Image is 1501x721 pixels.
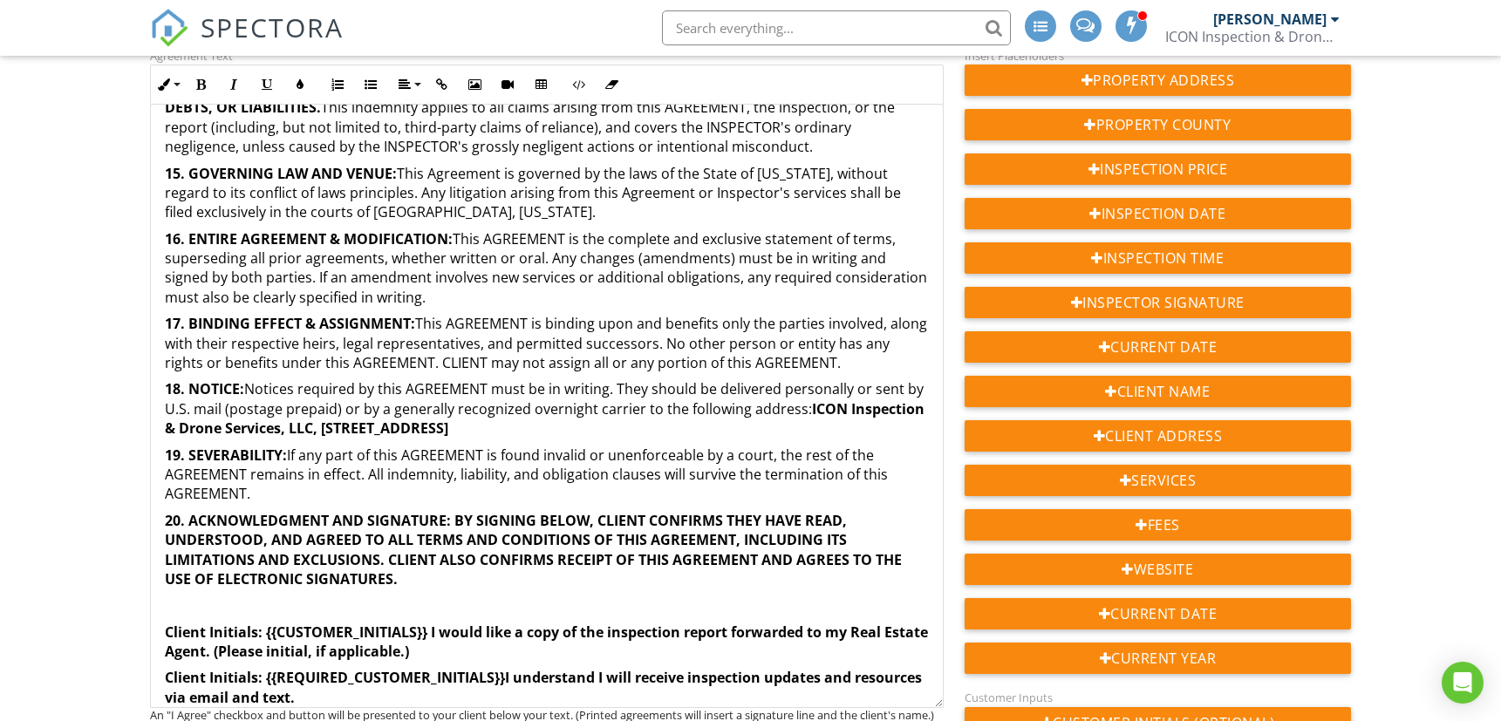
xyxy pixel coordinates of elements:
[201,9,344,45] span: SPECTORA
[965,109,1351,140] div: Property County
[283,68,317,101] button: Colors
[165,399,924,438] strong: ICON Inspection & Drone Services, LLC, [STREET_ADDRESS]
[151,68,184,101] button: Inline Style
[965,287,1351,318] div: Inspector Signature
[965,598,1351,629] div: Current Date
[965,554,1351,585] div: Website
[965,643,1351,674] div: Current Year
[165,446,929,504] p: If any part of this AGREEMENT is found invalid or unenforceable by a court, the rest of the AGREE...
[165,164,397,183] strong: 15. GOVERNING LAW AND VENUE:
[458,68,491,101] button: Insert Image (Ctrl+P)
[965,153,1351,185] div: Inspection Price
[150,24,344,60] a: SPECTORA
[354,68,387,101] button: Unordered List
[165,379,244,398] strong: 18. NOTICE:
[392,68,425,101] button: Align
[165,314,415,333] strong: 17. BINDING EFFECT & ASSIGNMENT:
[562,68,595,101] button: Code View
[491,68,524,101] button: Insert Video
[425,68,458,101] button: Insert Link (Ctrl+K)
[165,314,929,372] p: This AGREEMENT is binding upon and benefits only the parties involved, along with their respectiv...
[165,511,902,588] strong: 20. ACKNOWLEDGMENT AND SIGNATURE: BY SIGNING BELOW, CLIENT CONFIRMS THEY HAVE READ, UNDERSTOOD, A...
[965,65,1351,96] div: Property Address
[165,446,287,465] strong: 19. SEVERABILITY:
[165,668,922,706] strong: I understand I will receive inspection updates and resources via email and text.
[184,68,217,101] button: Bold (Ctrl+B)
[662,10,1011,45] input: Search everything...
[965,331,1351,363] div: Current Date
[165,622,928,661] strong: Client Initials: {{CUSTOMER_INITIALS}} I would like a copy of the inspection report forwarded to ...
[595,68,628,101] button: Clear Formatting
[965,376,1351,407] div: Client Name
[1165,28,1340,45] div: ICON Inspection & Drone Services, LLC
[165,229,929,308] p: This AGREEMENT is the complete and exclusive statement of terms, superseding all prior agreements...
[217,68,250,101] button: Italic (Ctrl+I)
[965,198,1351,229] div: Inspection Date
[250,68,283,101] button: Underline (Ctrl+U)
[165,59,929,157] p: This indemnity applies to all claims arising from this AGREEMENT, the inspection, or the report (...
[165,379,929,438] p: Notices required by this AGREEMENT must be in writing. They should be delivered personally or sen...
[965,242,1351,274] div: Inspection Time
[165,668,505,687] strong: Client Initials: {{REQUIRED_CUSTOMER_INITIALS}}
[1213,10,1327,28] div: [PERSON_NAME]
[1442,662,1484,704] div: Open Intercom Messenger
[965,48,1064,64] label: Insert Placeholders
[965,420,1351,452] div: Client Address
[321,68,354,101] button: Ordered List
[150,9,188,47] img: The Best Home Inspection Software - Spectora
[165,229,453,248] strong: 16. ENTIRE AGREEMENT & MODIFICATION:
[965,690,1053,705] label: Customer Inputs
[165,164,929,222] p: This Agreement is governed by the laws of the State of [US_STATE], without regard to its conflict...
[965,465,1351,496] div: Services
[965,509,1351,541] div: Fees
